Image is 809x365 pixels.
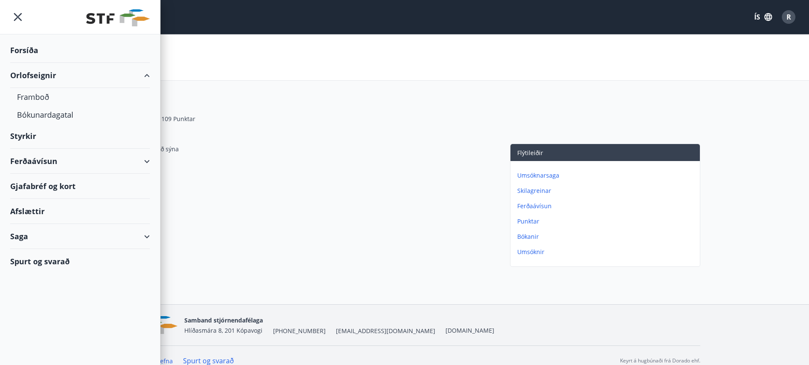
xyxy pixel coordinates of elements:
[786,12,791,22] span: R
[778,7,799,27] button: R
[10,224,150,249] div: Saga
[17,88,143,106] div: Framboð
[750,9,777,25] button: ÍS
[10,124,150,149] div: Styrkir
[10,149,150,174] div: Ferðaávísun
[517,187,696,195] p: Skilagreinar
[184,326,262,334] span: Hlíðasmára 8, 201 Kópavogi
[517,248,696,256] p: Umsóknir
[517,217,696,226] p: Punktar
[10,199,150,224] div: Afslættir
[161,115,195,123] span: 109 Punktar
[10,63,150,88] div: Orlofseignir
[10,9,25,25] button: menu
[184,316,263,324] span: Samband stjórnendafélaga
[517,149,543,157] span: Flýtileiðir
[517,202,696,210] p: Ferðaávísun
[10,174,150,199] div: Gjafabréf og kort
[273,327,326,335] span: [PHONE_NUMBER]
[445,326,494,334] a: [DOMAIN_NAME]
[86,9,150,26] img: union_logo
[517,171,696,180] p: Umsóknarsaga
[10,38,150,63] div: Forsíða
[336,327,435,335] span: [EMAIL_ADDRESS][DOMAIN_NAME]
[620,357,700,365] p: Keyrt á hugbúnaði frá Dorado ehf.
[517,232,696,241] p: Bókanir
[10,249,150,274] div: Spurt og svarað
[17,106,143,124] div: Bókunardagatal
